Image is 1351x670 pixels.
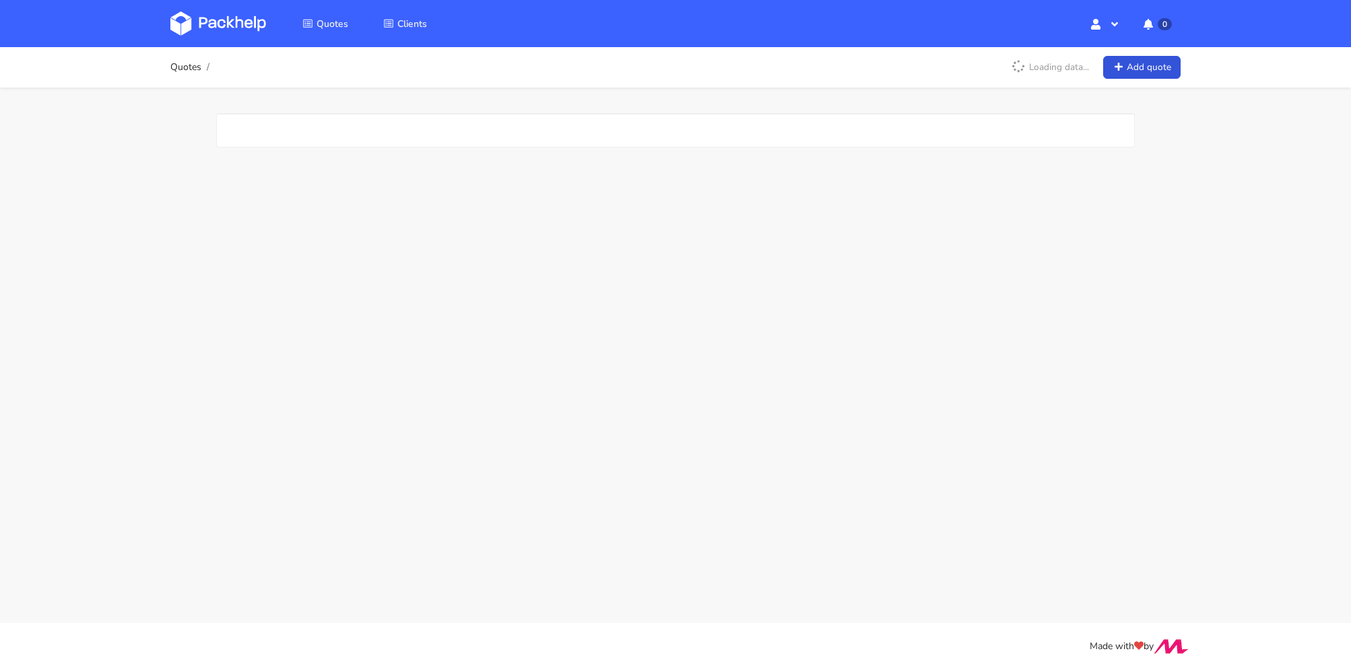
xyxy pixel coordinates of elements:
[286,11,364,36] a: Quotes
[317,18,348,30] span: Quotes
[170,11,266,36] img: Dashboard
[1133,11,1181,36] button: 0
[1103,56,1181,79] a: Add quote
[1005,56,1096,79] p: Loading data...
[153,639,1198,655] div: Made with by
[170,54,213,81] nav: breadcrumb
[1158,18,1172,30] span: 0
[1154,639,1189,654] img: Move Closer
[367,11,443,36] a: Clients
[170,62,201,73] a: Quotes
[397,18,427,30] span: Clients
